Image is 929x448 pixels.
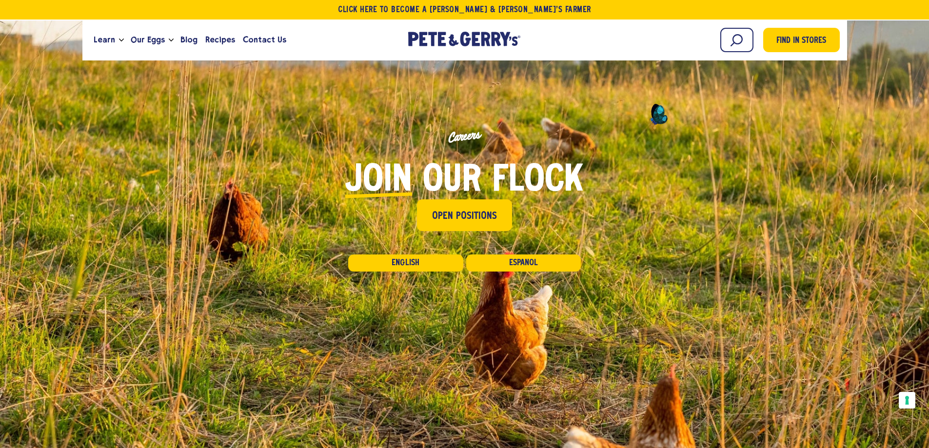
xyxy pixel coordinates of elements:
[201,27,239,53] a: Recipes
[131,34,165,46] span: Our Eggs
[899,392,915,409] button: Your consent preferences for tracking technologies
[239,27,290,53] a: Contact Us
[492,163,583,199] span: flock
[466,254,581,272] a: Español
[345,163,412,199] span: Join
[348,254,463,272] a: English
[94,34,115,46] span: Learn
[432,209,497,224] span: Open Positions
[243,34,286,46] span: Contact Us
[763,28,840,52] a: Find in Stores
[205,34,235,46] span: Recipes
[417,199,512,231] a: Open Positions
[79,89,850,184] p: Careers
[423,163,481,199] span: our
[180,34,198,46] span: Blog
[119,39,124,42] button: Open the dropdown menu for Learn
[720,28,753,52] input: Search
[169,39,174,42] button: Open the dropdown menu for Our Eggs
[90,27,119,53] a: Learn
[127,27,169,53] a: Our Eggs
[776,35,826,48] span: Find in Stores
[177,27,201,53] a: Blog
